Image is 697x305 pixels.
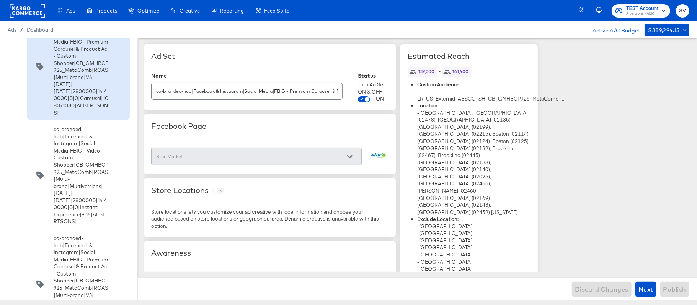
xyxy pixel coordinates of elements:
span: Reporting [220,8,244,14]
img: Star Market [369,146,388,165]
span: 139,300 [415,69,437,75]
span: Ads [8,27,16,33]
strong: Exclude Location: [417,216,459,222]
span: SV [679,6,686,15]
div: Facebook Page [151,122,388,131]
div: Store Locations [151,186,209,195]
button: $389,294.15 [645,24,689,36]
span: - [GEOGRAPHIC_DATA] [417,244,472,251]
strong: Location: [417,102,439,109]
span: - LR_US_Externid_ABSCO_SH_CB_GMHBCP925_MetaComb=1 [417,88,565,102]
span: Products [95,8,117,14]
span: Creative [180,8,200,14]
span: Optimize [137,8,159,14]
span: Ads [66,8,75,14]
input: Select a Fanpage [155,152,346,161]
span: - [GEOGRAPHIC_DATA]: [GEOGRAPHIC_DATA] (02478), [GEOGRAPHIC_DATA] (02135), [GEOGRAPHIC_DATA] (021... [417,109,530,216]
span: - [GEOGRAPHIC_DATA] [417,265,472,272]
div: Ad Set [151,52,388,61]
a: Dashboard [27,27,53,33]
button: Next [635,282,656,297]
span: 163,900 [449,69,472,75]
div: Status [358,73,388,79]
div: Active A/C Budget [584,24,641,36]
div: $389,294.15 [648,26,680,35]
div: Turn Ad Set ON & OFF [358,81,388,95]
div: Name [151,73,343,79]
button: SV [676,4,689,18]
span: - [GEOGRAPHIC_DATA] [417,230,472,237]
span: - [408,67,472,77]
span: - [GEOGRAPHIC_DATA] [417,237,472,244]
span: / [16,27,27,33]
strong: Custom Audience: [417,81,461,88]
span: Next [638,284,653,295]
div: co-branded-hub|Facebook & Instagram|Social Media|FBIG - Video - Custom Shopper|CB_GMHBCP925_MetaC... [8,122,130,229]
div: Estimated Reach [408,52,530,61]
button: TEST AccountAlbertsons - AMC [612,4,670,18]
span: - [GEOGRAPHIC_DATA] [417,251,472,258]
span: Feed Suite [264,8,289,14]
div: co-branded-hub|Facebook & Instagram|Social Media|FBIG - Video - Custom Shopper|CB_GMHBCP925_MetaC... [54,126,109,225]
div: Awareness [151,248,388,258]
div: ON [376,95,384,102]
span: - [GEOGRAPHIC_DATA] [417,223,472,230]
div: Store locations lets you customize your ad creative with local information and choose your audien... [151,208,381,230]
div: co-branded-hub|Facebook & Instagram|Social Media|FBIG - Premium Carousel & Product Ad - Custom Sh... [54,17,109,116]
div: co-branded-hub|Facebook & Instagram|Social Media|FBIG - Premium Carousel & Product Ad - Custom Sh... [8,13,130,120]
span: - [GEOGRAPHIC_DATA] [417,258,472,265]
span: TEST Account [626,5,659,13]
span: Albertsons - AMC [626,11,659,17]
